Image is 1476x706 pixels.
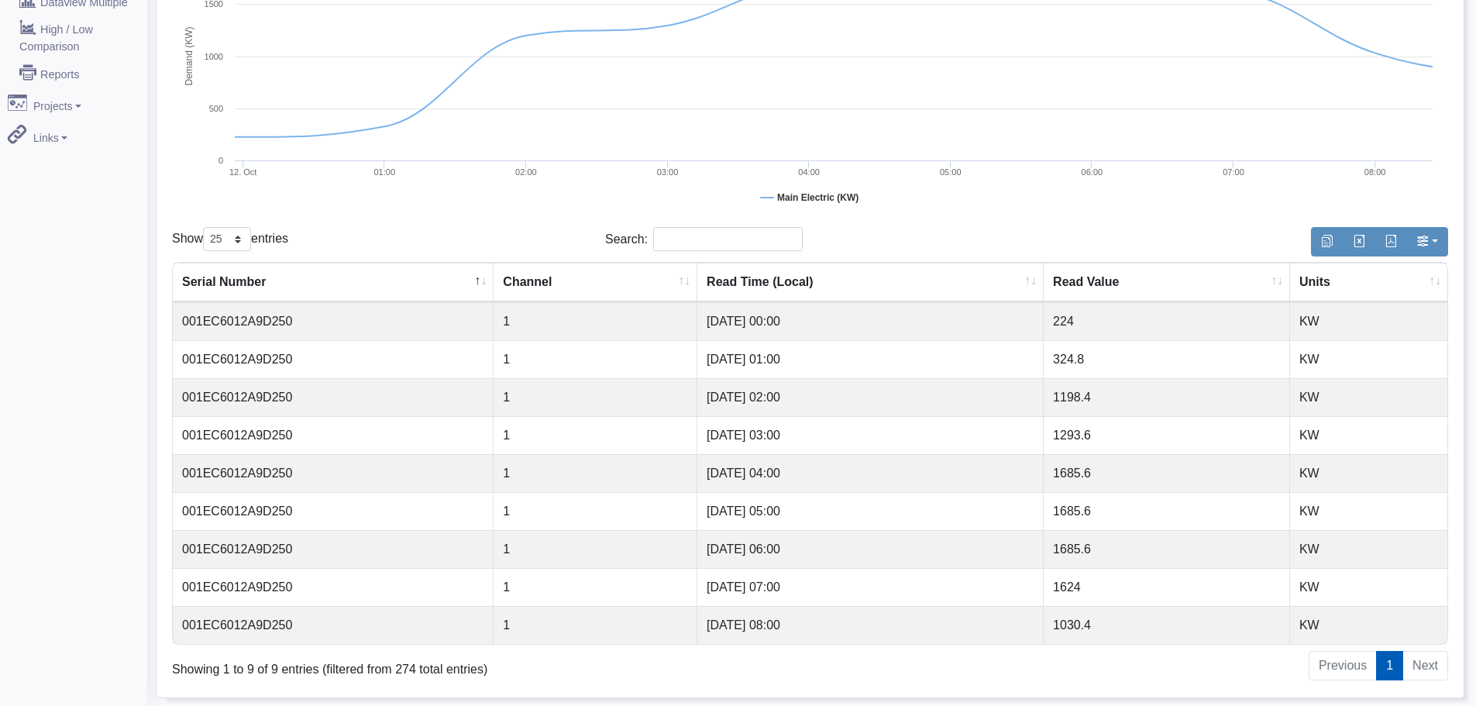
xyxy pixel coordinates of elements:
[1044,416,1290,454] td: 1293.6
[1290,416,1447,454] td: KW
[653,227,803,251] input: Search:
[173,568,494,606] td: 001EC6012A9D250
[173,302,494,340] td: 001EC6012A9D250
[494,530,697,568] td: 1
[1223,167,1244,177] text: 07:00
[515,167,537,177] text: 02:00
[940,167,962,177] text: 05:00
[494,606,697,644] td: 1
[1311,227,1344,257] button: Copy to clipboard
[1375,227,1407,257] button: Generate PDF
[1290,454,1447,492] td: KW
[1290,530,1447,568] td: KW
[494,568,697,606] td: 1
[1376,651,1403,680] a: 1
[173,530,494,568] td: 001EC6012A9D250
[1044,492,1290,530] td: 1685.6
[777,192,858,203] tspan: Main Electric (KW)
[1044,454,1290,492] td: 1685.6
[697,263,1044,302] th: Read Time (Local) : activate to sort column ascending
[697,568,1044,606] td: [DATE] 07:00
[697,606,1044,644] td: [DATE] 08:00
[494,378,697,416] td: 1
[1044,530,1290,568] td: 1685.6
[173,416,494,454] td: 001EC6012A9D250
[1044,263,1290,302] th: Read Value : activate to sort column ascending
[697,492,1044,530] td: [DATE] 05:00
[494,416,697,454] td: 1
[697,530,1044,568] td: [DATE] 06:00
[1290,492,1447,530] td: KW
[1364,167,1386,177] text: 08:00
[697,302,1044,340] td: [DATE] 00:00
[798,167,820,177] text: 04:00
[173,454,494,492] td: 001EC6012A9D250
[1082,167,1103,177] text: 06:00
[172,227,288,251] label: Show entries
[229,167,256,177] tspan: 12. Oct
[173,263,494,302] th: Serial Number : activate to sort column descending
[173,340,494,378] td: 001EC6012A9D250
[1343,227,1375,257] button: Export to Excel
[173,378,494,416] td: 001EC6012A9D250
[1290,606,1447,644] td: KW
[1044,568,1290,606] td: 1624
[1290,378,1447,416] td: KW
[494,340,697,378] td: 1
[173,492,494,530] td: 001EC6012A9D250
[218,156,223,165] text: 0
[697,378,1044,416] td: [DATE] 02:00
[494,302,697,340] td: 1
[605,227,803,251] label: Search:
[697,340,1044,378] td: [DATE] 01:00
[203,227,251,251] select: Showentries
[494,263,697,302] th: Channel : activate to sort column ascending
[205,52,223,61] text: 1000
[494,492,697,530] td: 1
[209,104,223,113] text: 500
[184,26,194,85] tspan: Demand (KW)
[172,649,690,679] div: Showing 1 to 9 of 9 entries (filtered from 274 total entries)
[373,167,395,177] text: 01:00
[1290,263,1447,302] th: Units : activate to sort column ascending
[1290,302,1447,340] td: KW
[1044,302,1290,340] td: 224
[1406,227,1448,257] button: Show/Hide Columns
[697,454,1044,492] td: [DATE] 04:00
[494,454,697,492] td: 1
[1044,378,1290,416] td: 1198.4
[1044,606,1290,644] td: 1030.4
[657,167,679,177] text: 03:00
[1044,340,1290,378] td: 324.8
[697,416,1044,454] td: [DATE] 03:00
[1290,340,1447,378] td: KW
[173,606,494,644] td: 001EC6012A9D250
[1290,568,1447,606] td: KW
